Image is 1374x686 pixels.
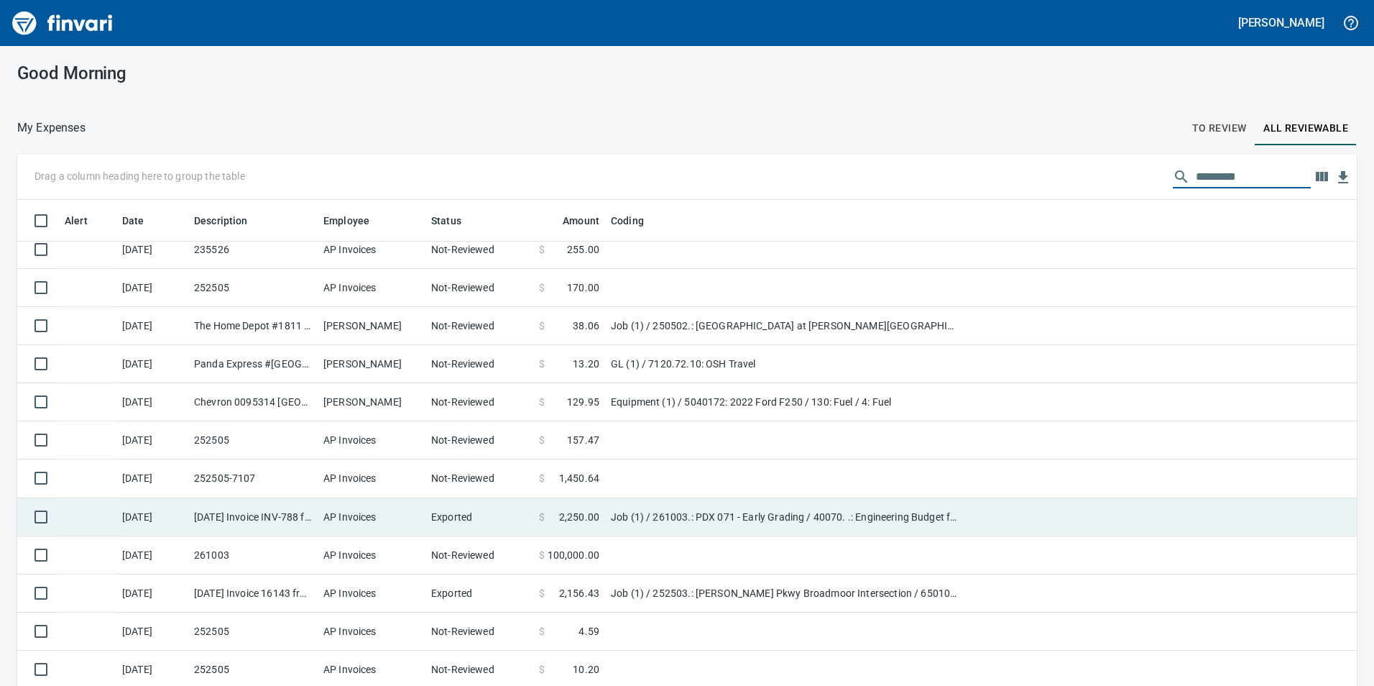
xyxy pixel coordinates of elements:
td: [DATE] [116,421,188,459]
span: 129.95 [567,395,599,409]
td: Exported [425,498,533,536]
td: [PERSON_NAME] [318,383,425,421]
td: Job (1) / 261003.: PDX 071 - Early Grading / 40070. .: Engineering Budget for Wall / 4: Subcontra... [605,498,964,536]
span: Date [122,212,163,229]
span: 4.59 [578,624,599,639]
span: $ [539,548,545,562]
span: Description [194,212,248,229]
span: $ [539,242,545,257]
td: [PERSON_NAME] [318,345,425,383]
img: Finvari [9,6,116,40]
td: AP Invoices [318,498,425,536]
span: Alert [65,212,88,229]
td: [DATE] [116,536,188,575]
td: Chevron 0095314 [GEOGRAPHIC_DATA] OR [188,383,318,421]
span: Date [122,212,144,229]
td: [DATE] [116,575,188,613]
button: Download table [1332,167,1354,188]
span: $ [539,624,545,639]
span: Status [431,212,461,229]
span: $ [539,319,545,333]
td: Job (1) / 250502.: [GEOGRAPHIC_DATA] at [PERSON_NAME][GEOGRAPHIC_DATA] / 14.1000.: Precast Materi... [605,307,964,345]
span: 157.47 [567,433,599,447]
span: $ [539,280,545,295]
td: [PERSON_NAME] [318,307,425,345]
span: Alert [65,212,106,229]
h5: [PERSON_NAME] [1238,15,1324,30]
span: 10.20 [573,662,599,677]
td: AP Invoices [318,575,425,613]
span: Description [194,212,267,229]
td: [DATE] [116,613,188,651]
td: The Home Depot #1811 Caldwell ID [188,307,318,345]
td: GL (1) / 7120.72.10: OSH Travel [605,345,964,383]
span: To Review [1192,119,1247,137]
td: 252505-7107 [188,459,318,498]
td: Panda Express #[GEOGRAPHIC_DATA] OR [188,345,318,383]
td: Job (1) / 252503.: [PERSON_NAME] Pkwy Broadmoor Intersection / 65010. .: Flaggers And Spotters / ... [605,575,964,613]
span: All Reviewable [1263,119,1348,137]
td: 261003 [188,536,318,575]
td: Not-Reviewed [425,459,533,498]
td: [DATE] Invoice INV-788 from ProStruct Engineering (1-40026) [188,498,318,536]
td: Not-Reviewed [425,269,533,307]
td: [DATE] Invoice 16143 from Construction Ahead, Inc dba Pavement Surface Control (1-11145) [188,575,318,613]
td: Exported [425,575,533,613]
td: [DATE] [116,307,188,345]
td: 252505 [188,269,318,307]
span: Coding [611,212,663,229]
span: Employee [323,212,369,229]
td: Equipment (1) / 5040172: 2022 Ford F250 / 130: Fuel / 4: Fuel [605,383,964,421]
td: [DATE] [116,231,188,269]
span: 13.20 [573,357,599,371]
td: [DATE] [116,383,188,421]
span: 1,450.64 [559,471,599,485]
td: AP Invoices [318,421,425,459]
td: Not-Reviewed [425,383,533,421]
span: 100,000.00 [548,548,600,562]
p: Drag a column heading here to group the table [34,169,245,183]
span: Status [431,212,480,229]
td: 235526 [188,231,318,269]
span: 2,250.00 [559,510,599,524]
span: $ [539,662,545,677]
h3: Good Morning [17,63,441,83]
span: 38.06 [573,319,599,333]
span: Amount [544,212,599,229]
td: AP Invoices [318,231,425,269]
td: Not-Reviewed [425,536,533,575]
span: 2,156.43 [559,586,599,600]
td: [DATE] [116,345,188,383]
span: Amount [563,212,599,229]
span: Coding [611,212,644,229]
td: Not-Reviewed [425,231,533,269]
span: $ [539,433,545,447]
button: Choose columns to display [1311,166,1332,188]
button: [PERSON_NAME] [1235,12,1328,34]
td: Not-Reviewed [425,421,533,459]
td: AP Invoices [318,269,425,307]
td: [DATE] [116,459,188,498]
span: $ [539,471,545,485]
span: $ [539,395,545,409]
td: Not-Reviewed [425,613,533,651]
span: $ [539,510,545,524]
td: Not-Reviewed [425,345,533,383]
span: 255.00 [567,242,599,257]
td: AP Invoices [318,459,425,498]
span: 170.00 [567,280,599,295]
td: 252505 [188,421,318,459]
td: 252505 [188,613,318,651]
td: Not-Reviewed [425,307,533,345]
span: $ [539,586,545,600]
span: $ [539,357,545,371]
p: My Expenses [17,119,86,137]
td: [DATE] [116,269,188,307]
td: AP Invoices [318,536,425,575]
nav: breadcrumb [17,119,86,137]
span: Employee [323,212,388,229]
td: [DATE] [116,498,188,536]
td: AP Invoices [318,613,425,651]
